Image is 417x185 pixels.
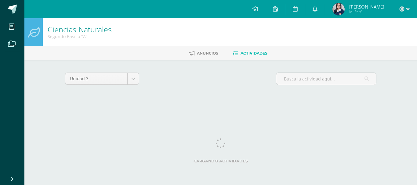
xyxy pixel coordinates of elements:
a: Unidad 3 [65,73,139,84]
span: Anuncios [197,51,218,55]
span: Actividades [241,51,267,55]
span: Unidad 3 [70,73,123,84]
h1: Ciencias Naturales [48,25,112,34]
a: Anuncios [189,48,218,58]
input: Busca la actividad aquí... [276,73,376,85]
div: Segundo Básico 'A' [48,34,112,39]
span: [PERSON_NAME] [349,4,384,10]
a: Ciencias Naturales [48,24,112,34]
span: Mi Perfil [349,9,384,14]
a: Actividades [233,48,267,58]
img: 1526e9ead1218885a89752e191a06839.png [332,3,345,15]
label: Cargando actividades [65,159,376,163]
